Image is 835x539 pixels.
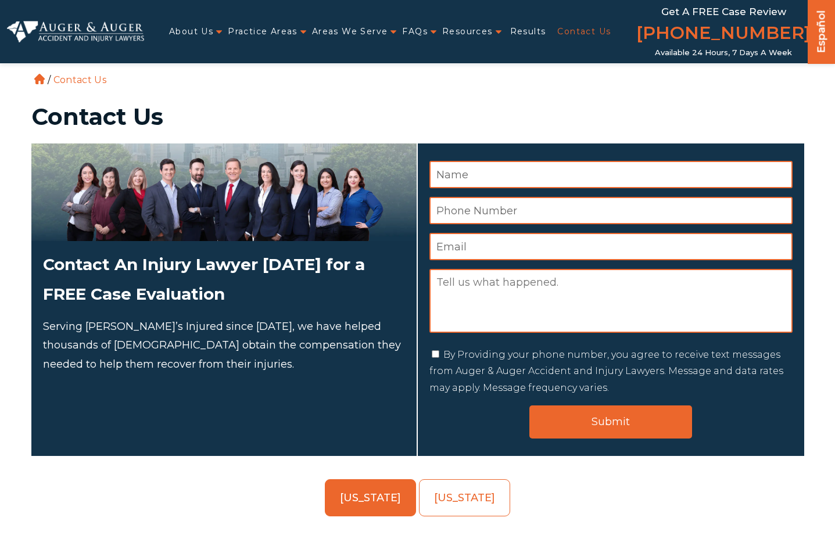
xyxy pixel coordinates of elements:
[557,20,611,44] a: Contact Us
[43,317,405,373] p: Serving [PERSON_NAME]’s Injured since [DATE], we have helped thousands of [DEMOGRAPHIC_DATA] obta...
[429,197,793,224] input: Phone Number
[228,20,298,44] a: Practice Areas
[31,143,417,241] img: Attorneys
[312,20,388,44] a: Areas We Serve
[43,250,405,308] h2: Contact An Injury Lawyer [DATE] for a FREE Case Evaluation
[429,161,793,188] input: Name
[510,20,546,44] a: Results
[442,20,493,44] a: Resources
[402,20,428,44] a: FAQs
[529,405,692,439] input: Submit
[661,6,786,17] span: Get a FREE Case Review
[429,349,783,394] label: By Providing your phone number, you agree to receive text messages from Auger & Auger Accident an...
[419,479,510,516] a: [US_STATE]
[7,21,144,42] img: Auger & Auger Accident and Injury Lawyers Logo
[31,105,804,128] h1: Contact Us
[429,233,793,260] input: Email
[636,20,811,48] a: [PHONE_NUMBER]
[325,479,416,516] a: [US_STATE]
[655,48,792,58] span: Available 24 Hours, 7 Days a Week
[51,74,109,85] li: Contact Us
[34,74,45,84] a: Home
[169,20,213,44] a: About Us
